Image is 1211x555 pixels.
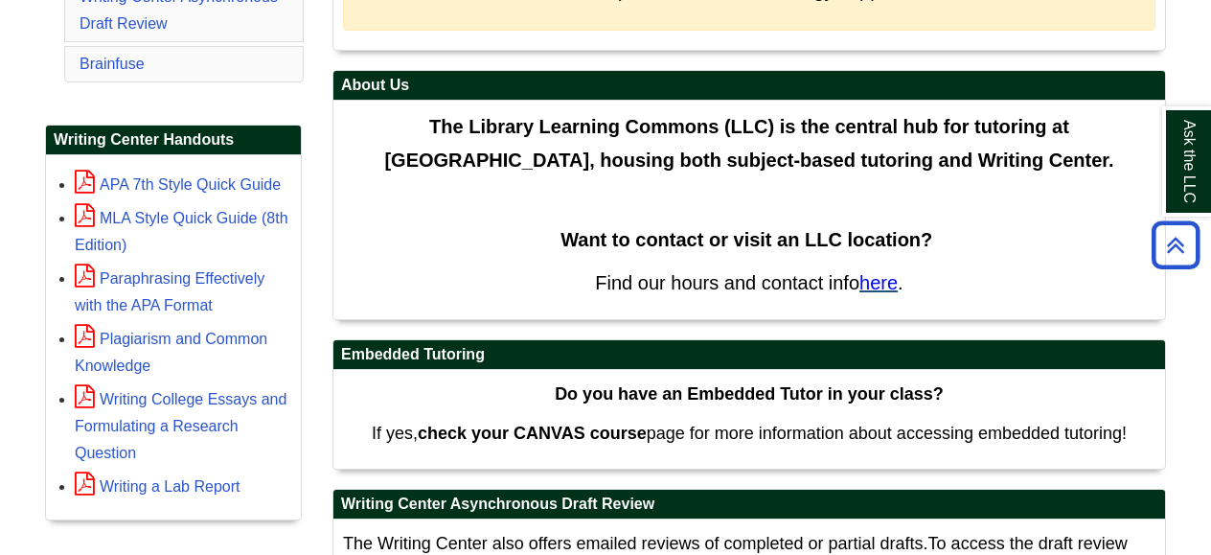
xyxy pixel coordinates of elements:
a: Paraphrasing Effectively with the APA Format [75,270,264,313]
strong: check your CANVAS course [418,424,647,443]
a: Writing a Lab Report [75,478,240,495]
strong: Do you have an Embedded Tutor in your class? [555,384,944,404]
strong: Want to contact or visit an LLC location? [560,229,932,250]
span: The Library Learning Commons (LLC) is the central hub for tutoring at [GEOGRAPHIC_DATA], housing ... [384,116,1113,171]
a: Writing College Essays and Formulating a Research Question [75,391,286,461]
a: Back to Top [1145,232,1206,258]
span: Find our hours and contact info [595,272,859,293]
h2: Writing Center Asynchronous Draft Review [333,490,1165,520]
span: If yes, page for more information about accessing embedded tutoring! [372,424,1127,443]
h2: About Us [333,71,1165,101]
span: . [898,272,903,293]
a: APA 7th Style Quick Guide [75,176,281,193]
a: here [859,272,898,293]
a: Plagiarism and Common Knowledge [75,331,267,374]
span: The Writing Center also offers emailed reviews of completed or partial drafts. [343,534,928,553]
h2: Writing Center Handouts [46,126,301,155]
a: MLA Style Quick Guide (8th Edition) [75,210,288,253]
a: Brainfuse [80,56,145,72]
h2: Embedded Tutoring [333,340,1165,370]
